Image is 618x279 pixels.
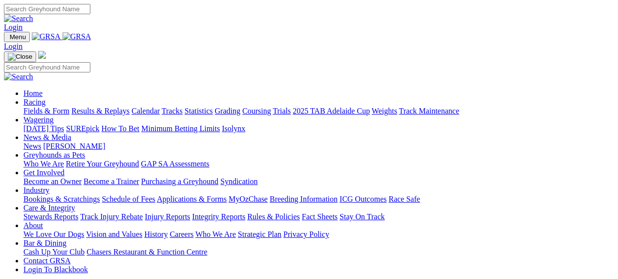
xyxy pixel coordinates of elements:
[170,230,193,238] a: Careers
[23,124,614,133] div: Wagering
[23,195,614,204] div: Industry
[63,32,91,41] img: GRSA
[141,160,210,168] a: GAP SA Assessments
[215,107,240,115] a: Grading
[340,195,386,203] a: ICG Outcomes
[220,177,257,186] a: Syndication
[23,239,66,247] a: Bar & Dining
[23,151,85,159] a: Greyhounds as Pets
[23,248,614,256] div: Bar & Dining
[131,107,160,115] a: Calendar
[23,142,41,150] a: News
[23,212,78,221] a: Stewards Reports
[23,186,49,194] a: Industry
[270,195,338,203] a: Breeding Information
[4,42,22,50] a: Login
[23,116,54,124] a: Wagering
[195,230,236,238] a: Who We Are
[23,177,614,186] div: Get Involved
[84,177,139,186] a: Become a Trainer
[222,124,245,133] a: Isolynx
[8,53,32,61] img: Close
[4,23,22,31] a: Login
[23,98,45,106] a: Racing
[340,212,384,221] a: Stay On Track
[4,4,90,14] input: Search
[273,107,291,115] a: Trials
[102,124,140,133] a: How To Bet
[23,107,614,116] div: Racing
[23,133,71,141] a: News & Media
[23,107,69,115] a: Fields & Form
[23,124,64,133] a: [DATE] Tips
[399,107,459,115] a: Track Maintenance
[238,230,281,238] a: Strategic Plan
[242,107,271,115] a: Coursing
[86,230,142,238] a: Vision and Values
[302,212,338,221] a: Fact Sheets
[23,221,43,230] a: About
[32,32,61,41] img: GRSA
[144,230,168,238] a: History
[66,160,139,168] a: Retire Your Greyhound
[4,72,33,81] img: Search
[4,51,36,62] button: Toggle navigation
[293,107,370,115] a: 2025 TAB Adelaide Cup
[23,89,43,97] a: Home
[4,14,33,23] img: Search
[23,177,82,186] a: Become an Owner
[66,124,99,133] a: SUREpick
[23,195,100,203] a: Bookings & Scratchings
[23,204,75,212] a: Care & Integrity
[141,177,218,186] a: Purchasing a Greyhound
[4,62,90,72] input: Search
[23,160,614,168] div: Greyhounds as Pets
[145,212,190,221] a: Injury Reports
[185,107,213,115] a: Statistics
[23,160,64,168] a: Who We Are
[4,32,30,42] button: Toggle navigation
[23,248,85,256] a: Cash Up Your Club
[102,195,155,203] a: Schedule of Fees
[71,107,129,115] a: Results & Replays
[23,256,70,265] a: Contact GRSA
[23,142,614,151] div: News & Media
[141,124,220,133] a: Minimum Betting Limits
[157,195,227,203] a: Applications & Forms
[388,195,420,203] a: Race Safe
[23,230,84,238] a: We Love Our Dogs
[162,107,183,115] a: Tracks
[86,248,207,256] a: Chasers Restaurant & Function Centre
[247,212,300,221] a: Rules & Policies
[229,195,268,203] a: MyOzChase
[80,212,143,221] a: Track Injury Rebate
[23,230,614,239] div: About
[23,168,64,177] a: Get Involved
[23,265,88,274] a: Login To Blackbook
[38,51,46,59] img: logo-grsa-white.png
[192,212,245,221] a: Integrity Reports
[10,33,26,41] span: Menu
[23,212,614,221] div: Care & Integrity
[283,230,329,238] a: Privacy Policy
[372,107,397,115] a: Weights
[43,142,105,150] a: [PERSON_NAME]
